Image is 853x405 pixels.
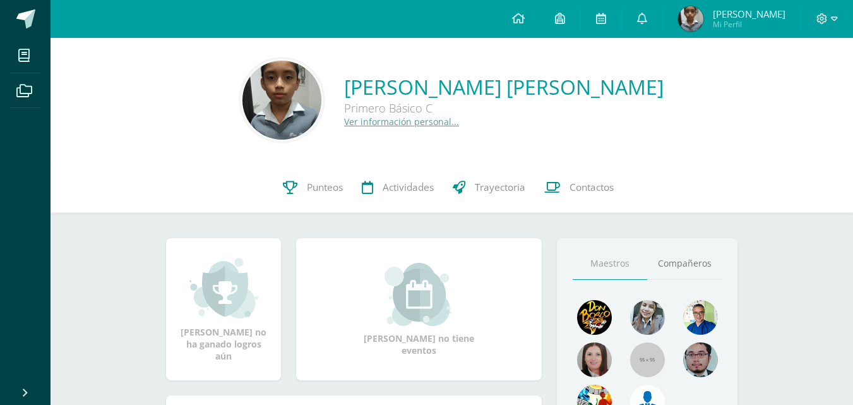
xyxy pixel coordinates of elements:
[573,248,647,280] a: Maestros
[683,300,718,335] img: 10741f48bcca31577cbcd80b61dad2f3.png
[344,116,459,128] a: Ver información personal...
[577,342,612,377] img: 67c3d6f6ad1c930a517675cdc903f95f.png
[352,162,443,213] a: Actividades
[273,162,352,213] a: Punteos
[383,181,434,194] span: Actividades
[475,181,525,194] span: Trayectoria
[535,162,623,213] a: Contactos
[344,100,664,116] div: Primero Básico C
[179,257,268,362] div: [PERSON_NAME] no ha ganado logros aún
[344,73,664,100] a: [PERSON_NAME] [PERSON_NAME]
[242,61,321,140] img: a0afacfa36c21e372cd81ccbb4b975a8.png
[356,263,482,356] div: [PERSON_NAME] no tiene eventos
[630,342,665,377] img: 55x55
[443,162,535,213] a: Trayectoria
[385,263,453,326] img: event_small.png
[577,300,612,335] img: 29fc2a48271e3f3676cb2cb292ff2552.png
[683,342,718,377] img: d0e54f245e8330cebada5b5b95708334.png
[713,19,785,30] span: Mi Perfil
[570,181,614,194] span: Contactos
[713,8,785,20] span: [PERSON_NAME]
[647,248,722,280] a: Compañeros
[678,6,703,32] img: b3e9e708a5629e4d5d9c659c76c00622.png
[307,181,343,194] span: Punteos
[630,300,665,335] img: 45bd7986b8947ad7e5894cbc9b781108.png
[189,257,258,320] img: achievement_small.png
